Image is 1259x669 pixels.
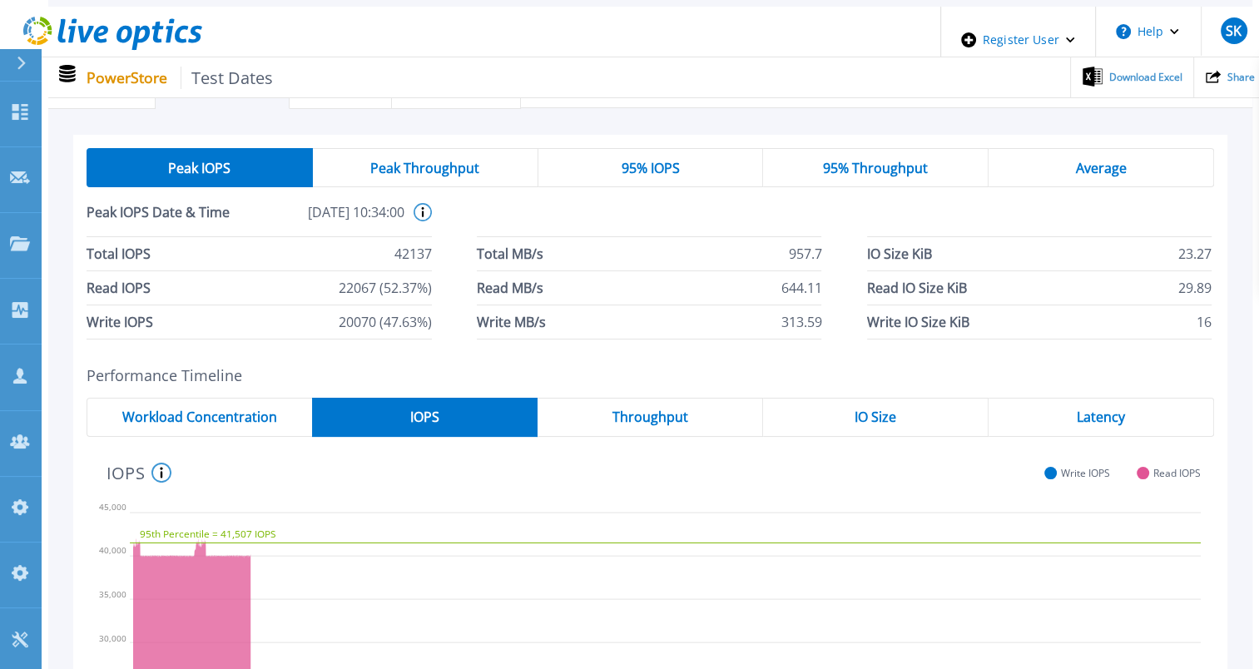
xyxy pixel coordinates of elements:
[788,237,821,270] span: 957.7
[339,271,432,305] span: 22067 (52.37%)
[1109,72,1182,82] span: Download Excel
[410,410,439,424] span: IOPS
[87,67,274,89] p: PowerStore
[781,305,821,339] span: 313.59
[941,7,1095,73] div: Register User
[1076,161,1127,175] span: Average
[87,305,153,339] span: Write IOPS
[370,161,479,175] span: Peak Throughput
[1061,465,1110,480] span: Write IOPS
[99,588,126,600] text: 35,000
[477,305,546,339] span: Write MB/s
[1153,465,1201,480] span: Read IOPS
[612,410,688,424] span: Throughput
[107,462,171,484] h4: IOPS
[855,410,896,424] span: IO Size
[1178,237,1212,270] span: 23.27
[87,203,245,236] span: Peak IOPS Date & Time
[122,410,277,424] span: Workload Concentration
[87,271,151,305] span: Read IOPS
[99,632,126,643] text: 30,000
[87,365,1214,385] h2: Performance Timeline
[140,527,276,540] text: 95th Percentile = 41,507 IOPS
[621,161,679,175] span: 95% IOPS
[477,271,543,305] span: Read MB/s
[1197,305,1212,339] span: 16
[87,237,151,270] span: Total IOPS
[1077,410,1125,424] span: Latency
[245,203,404,236] span: [DATE] 10:34:00
[181,67,274,89] span: Test Dates
[394,237,432,270] span: 42137
[781,271,821,305] span: 644.11
[1227,72,1255,82] span: Share
[477,237,543,270] span: Total MB/s
[99,500,126,512] text: 45,000
[1178,271,1212,305] span: 29.89
[867,237,932,270] span: IO Size KiB
[99,544,126,556] text: 40,000
[1096,7,1200,57] button: Help
[867,271,967,305] span: Read IO Size KiB
[867,305,969,339] span: Write IO Size KiB
[823,161,928,175] span: 95% Throughput
[168,161,230,175] span: Peak IOPS
[1226,24,1242,37] span: SK
[339,305,432,339] span: 20070 (47.63%)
